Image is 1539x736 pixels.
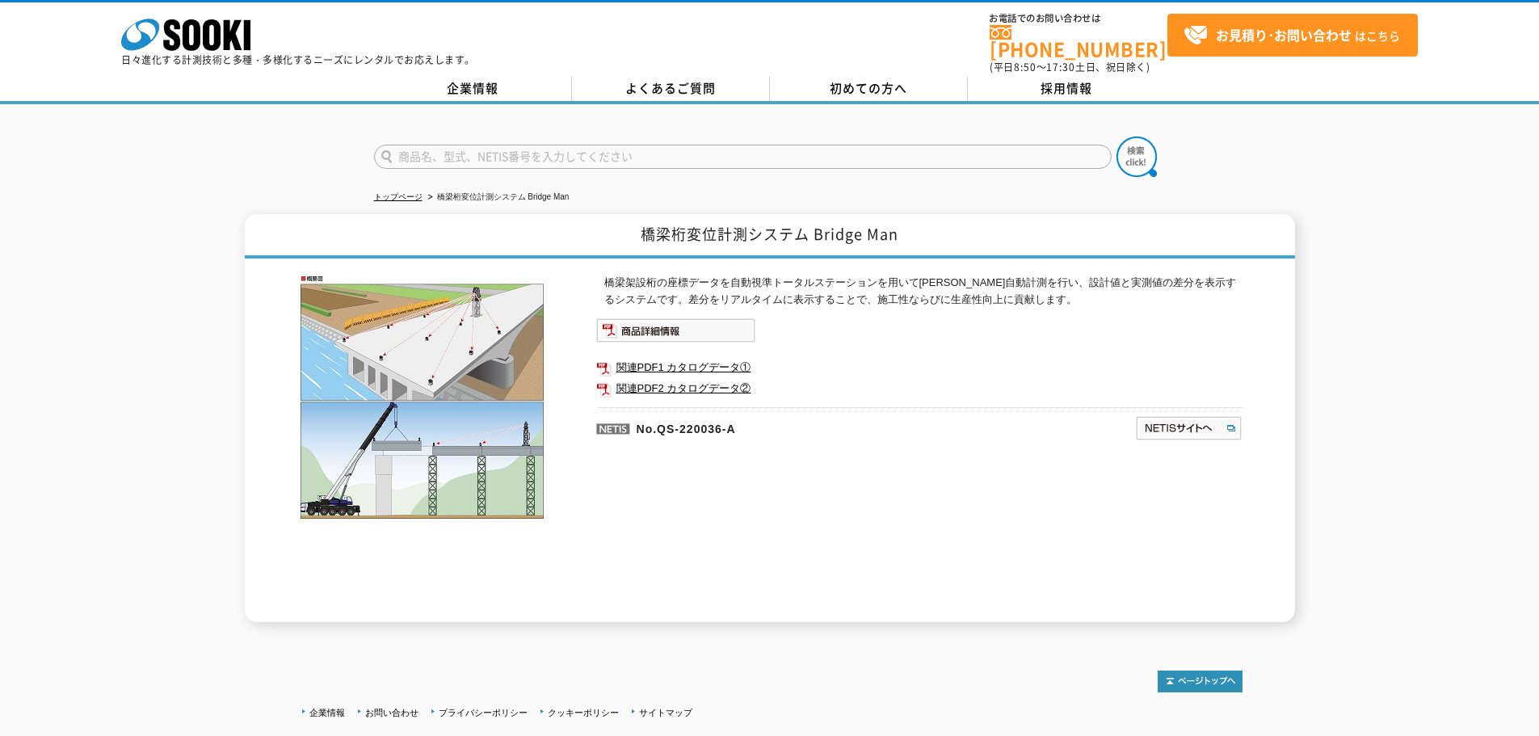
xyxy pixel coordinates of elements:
[596,328,755,340] a: 商品詳細情報システム
[770,77,968,101] a: 初めての方へ
[1046,60,1075,74] span: 17:30
[1184,23,1400,48] span: はこちら
[297,275,548,520] img: 橋梁桁変位計測システム Bridge Man
[1014,60,1037,74] span: 8:50
[1135,415,1243,441] img: NETISサイトへ
[990,60,1150,74] span: (平日 ～ 土日、祝日除く)
[968,77,1166,101] a: 採用情報
[1167,14,1418,57] a: お見積り･お問い合わせはこちら
[604,275,1243,309] p: 橋梁架設桁の座標データを自動視準トータルステーションを用いて[PERSON_NAME]自動計測を行い、設計値と実測値の差分を表示するシステムです。差分をリアルタイムに表示することで、施工性ならび...
[1158,671,1243,692] img: トップページへ
[596,378,1243,399] a: 関連PDF2 カタログデータ②
[374,192,423,201] a: トップページ
[245,214,1295,259] h1: 橋梁桁変位計測システム Bridge Man
[596,318,755,343] img: 商品詳細情報システム
[990,14,1167,23] span: お電話でのお問い合わせは
[639,708,692,717] a: サイトマップ
[990,25,1167,58] a: [PHONE_NUMBER]
[374,145,1112,169] input: 商品名、型式、NETIS番号を入力してください
[425,189,570,206] li: 橋梁桁変位計測システム Bridge Man
[365,708,418,717] a: お問い合わせ
[596,407,979,446] p: No.QS-220036-A
[374,77,572,101] a: 企業情報
[1216,25,1352,44] strong: お見積り･お問い合わせ
[548,708,619,717] a: クッキーポリシー
[1116,137,1157,177] img: btn_search.png
[572,77,770,101] a: よくあるご質問
[439,708,528,717] a: プライバシーポリシー
[309,708,345,717] a: 企業情報
[121,55,475,65] p: 日々進化する計測技術と多種・多様化するニーズにレンタルでお応えします。
[596,357,1243,378] a: 関連PDF1 カタログデータ①
[830,79,907,97] span: 初めての方へ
